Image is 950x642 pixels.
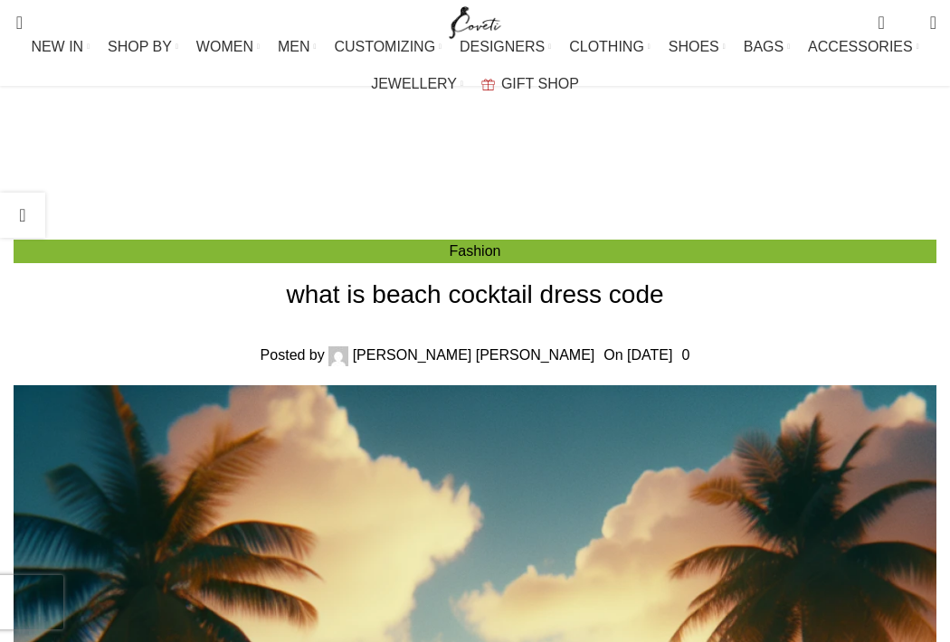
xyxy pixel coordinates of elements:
[261,347,325,363] span: Posted by
[501,75,579,92] span: GIFT SHOP
[371,75,457,92] span: JEWELLERY
[744,38,784,55] span: BAGS
[481,79,495,90] img: GiftBag
[31,29,90,65] a: NEW IN
[879,9,893,23] span: 0
[481,66,579,102] a: GIFT SHOP
[460,38,545,55] span: DESIGNERS
[278,38,310,55] span: MEN
[5,29,945,102] div: Main navigation
[460,29,551,65] a: DESIGNERS
[31,38,83,55] span: NEW IN
[669,29,726,65] a: SHOES
[108,38,172,55] span: SHOP BY
[449,106,528,154] h3: Blog
[108,29,178,65] a: SHOP BY
[353,347,595,363] a: [PERSON_NAME] [PERSON_NAME]
[334,38,435,55] span: CUSTOMIZING
[569,29,651,65] a: CLOTHING
[744,29,790,65] a: BAGS
[278,29,316,65] a: MEN
[869,5,893,41] a: 0
[898,5,917,41] div: My Wishlist
[14,277,936,312] h1: what is beach cocktail dress code
[569,38,644,55] span: CLOTHING
[334,29,442,65] a: CUSTOMIZING
[681,347,689,363] a: 0
[902,18,916,32] span: 0
[434,166,473,182] a: Home
[491,166,543,182] a: Fashion
[5,5,23,41] a: Search
[669,38,719,55] span: SHOES
[328,346,348,366] img: author-avatar
[450,243,501,259] a: Fashion
[808,29,919,65] a: ACCESSORIES
[603,347,672,363] time: On [DATE]
[196,38,253,55] span: WOMEN
[196,29,260,65] a: WOMEN
[445,14,506,29] a: Site logo
[808,38,913,55] span: ACCESSORIES
[371,66,463,102] a: JEWELLERY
